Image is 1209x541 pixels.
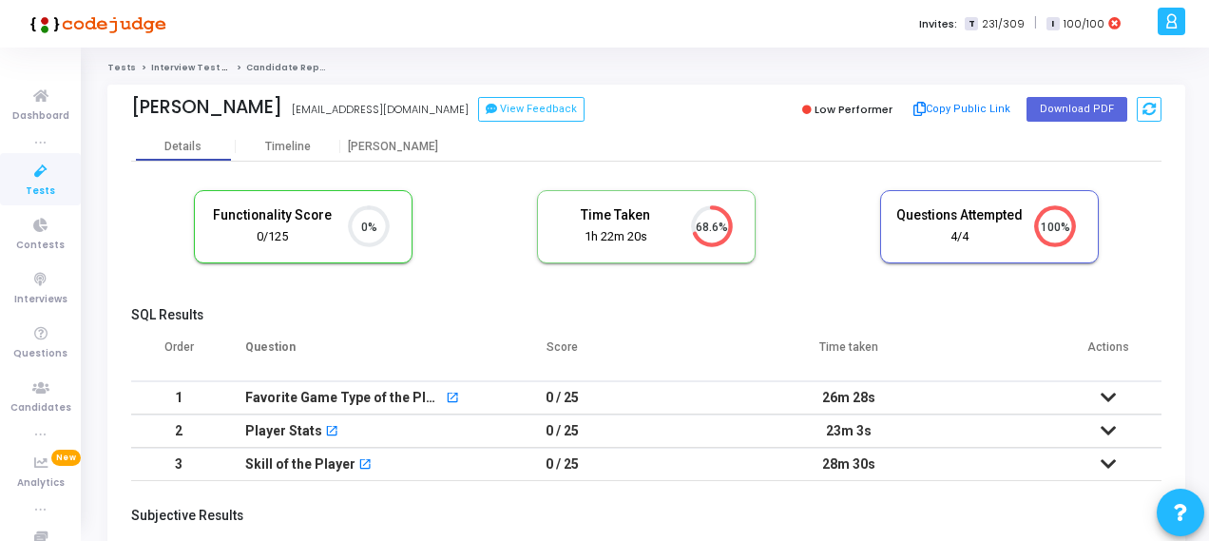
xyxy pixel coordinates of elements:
mat-icon: open_in_new [358,459,372,473]
mat-icon: open_in_new [325,426,338,439]
span: | [1034,13,1037,33]
span: New [51,450,81,466]
div: 0/125 [209,228,336,246]
span: Contests [16,238,65,254]
div: Timeline [265,140,311,154]
span: Low Performer [815,102,892,117]
td: 2 [131,415,226,448]
span: Dashboard [12,108,69,125]
h5: Functionality Score [209,207,336,223]
th: Score [484,328,641,381]
a: Interview Test Case 4 - Player Churn Prediction (AI/ML) [151,62,411,73]
span: I [1046,17,1059,31]
td: 3 [131,448,226,481]
img: logo [24,5,166,43]
h5: Subjective Results [131,508,1161,524]
td: 1 [131,381,226,415]
div: Favorite Game Type of the Player [245,382,443,414]
div: Details [164,140,201,154]
td: 0 / 25 [484,381,641,415]
th: Order [131,328,226,381]
a: Tests [107,62,136,73]
span: Analytics [17,475,65,492]
div: 1h 22m 20s [552,228,680,246]
span: Candidates [10,400,71,416]
span: Tests [26,184,55,200]
span: 100/100 [1064,16,1104,32]
button: Copy Public Link [908,95,1017,124]
span: Candidate Report [246,62,334,73]
div: [EMAIL_ADDRESS][DOMAIN_NAME] [292,102,469,118]
th: Actions [1056,328,1161,381]
label: Invites: [919,16,957,32]
nav: breadcrumb [107,62,1185,74]
th: Time taken [641,328,1055,381]
td: 0 / 25 [484,415,641,448]
td: 0 / 25 [484,448,641,481]
div: [PERSON_NAME] [340,140,445,154]
h5: SQL Results [131,307,1161,323]
span: Interviews [14,292,67,308]
th: Question [226,328,484,381]
h5: Questions Attempted [895,207,1023,223]
button: Download PDF [1027,97,1127,122]
button: View Feedback [478,97,585,122]
div: Player Stats [245,415,322,447]
div: 4/4 [895,228,1023,246]
div: Skill of the Player [245,449,355,480]
td: 28m 30s [641,448,1055,481]
td: 26m 28s [641,381,1055,415]
td: 23m 3s [641,415,1055,448]
div: [PERSON_NAME] [131,96,282,118]
span: 231/309 [982,16,1025,32]
span: Questions [13,346,67,362]
h5: Time Taken [552,207,680,223]
span: T [965,17,977,31]
mat-icon: open_in_new [446,393,459,406]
